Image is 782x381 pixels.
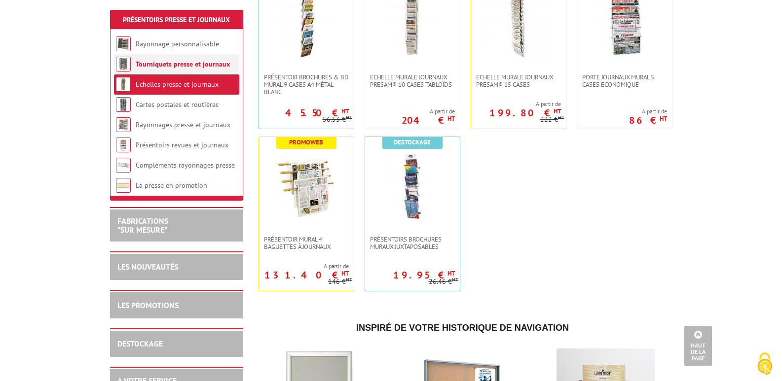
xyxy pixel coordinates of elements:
[116,138,131,152] img: Présentoirs revues et journaux
[684,326,712,366] a: Haut de la page
[447,269,455,277] sup: HT
[117,300,179,310] a: LES PROMOTIONS
[558,114,564,121] sup: HT
[259,73,354,96] a: Présentoir Brochures & BD mural 9 cases A4 métal blanc
[365,236,460,250] a: Présentoirs brochures muraux juxtaposables
[289,138,323,146] b: Promoweb
[341,269,349,277] sup: HT
[117,216,168,235] a: FABRICATIONS"Sur Mesure"
[747,347,782,381] button: Cookies (fenêtre modale)
[117,262,178,272] a: LES NOUVEAUTÉS
[116,77,131,92] img: Echelles presse et journaux
[272,152,341,221] img: Présentoir mural 4 baguettes à journaux
[629,117,667,123] p: 86 €
[285,110,349,116] p: 45.50 €
[136,80,219,89] a: Echelles presse et journaux
[471,73,566,88] a: Echelle murale journaux Presam® 15 cases
[116,117,131,132] img: Rayonnages presse et journaux
[136,161,235,170] a: Compléments rayonnages presse
[136,120,230,129] a: Rayonnages presse et journaux
[136,100,219,109] a: Cartes postales et routières
[554,107,561,115] sup: HT
[123,15,230,24] a: Présentoirs Presse et Journaux
[116,158,131,173] img: Compléments rayonnages presse
[264,73,349,96] span: Présentoir Brochures & BD mural 9 cases A4 métal blanc
[394,138,431,146] b: Destockage
[346,276,352,283] sup: HT
[116,57,131,71] img: Tourniquets presse et journaux
[346,114,352,121] sup: HT
[489,110,561,116] p: 199.80 €
[136,39,219,48] a: Rayonnage personnalisable
[328,278,352,285] p: 146 €
[476,73,561,88] span: Echelle murale journaux Presam® 15 cases
[116,36,131,51] img: Rayonnage personnalisable
[356,323,569,333] span: Inspiré de votre historique de navigation
[378,152,447,221] img: Présentoirs brochures muraux juxtaposables
[402,117,455,123] p: 204 €
[629,107,667,115] span: A partir de
[471,100,561,108] span: A partir de
[136,140,228,149] a: Présentoirs revues et journaux
[341,107,349,115] sup: HT
[136,60,230,69] a: Tourniquets presse et journaux
[429,278,458,285] p: 26.46 €
[117,339,163,348] a: DESTOCKAGE
[264,272,349,278] p: 131.40 €
[365,73,460,88] a: Echelle murale journaux Presam® 10 cases tabloïds
[582,73,667,88] span: Porte Journaux Mural 5 cases Economique
[540,116,564,123] p: 222 €
[752,351,777,376] img: Cookies (fenêtre modale)
[577,73,672,88] a: Porte Journaux Mural 5 cases Economique
[116,178,131,193] img: La presse en promotion
[447,114,455,123] sup: HT
[259,236,354,250] a: Présentoir mural 4 baguettes à journaux
[660,114,667,123] sup: HT
[393,272,455,278] p: 19.95 €
[264,236,349,250] span: Présentoir mural 4 baguettes à journaux
[323,116,352,123] p: 56.53 €
[452,276,458,283] sup: HT
[136,181,207,190] a: La presse en promotion
[370,236,455,250] span: Présentoirs brochures muraux juxtaposables
[116,97,131,112] img: Cartes postales et routières
[259,262,349,270] span: A partir de
[370,73,455,88] span: Echelle murale journaux Presam® 10 cases tabloïds
[402,107,455,115] span: A partir de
